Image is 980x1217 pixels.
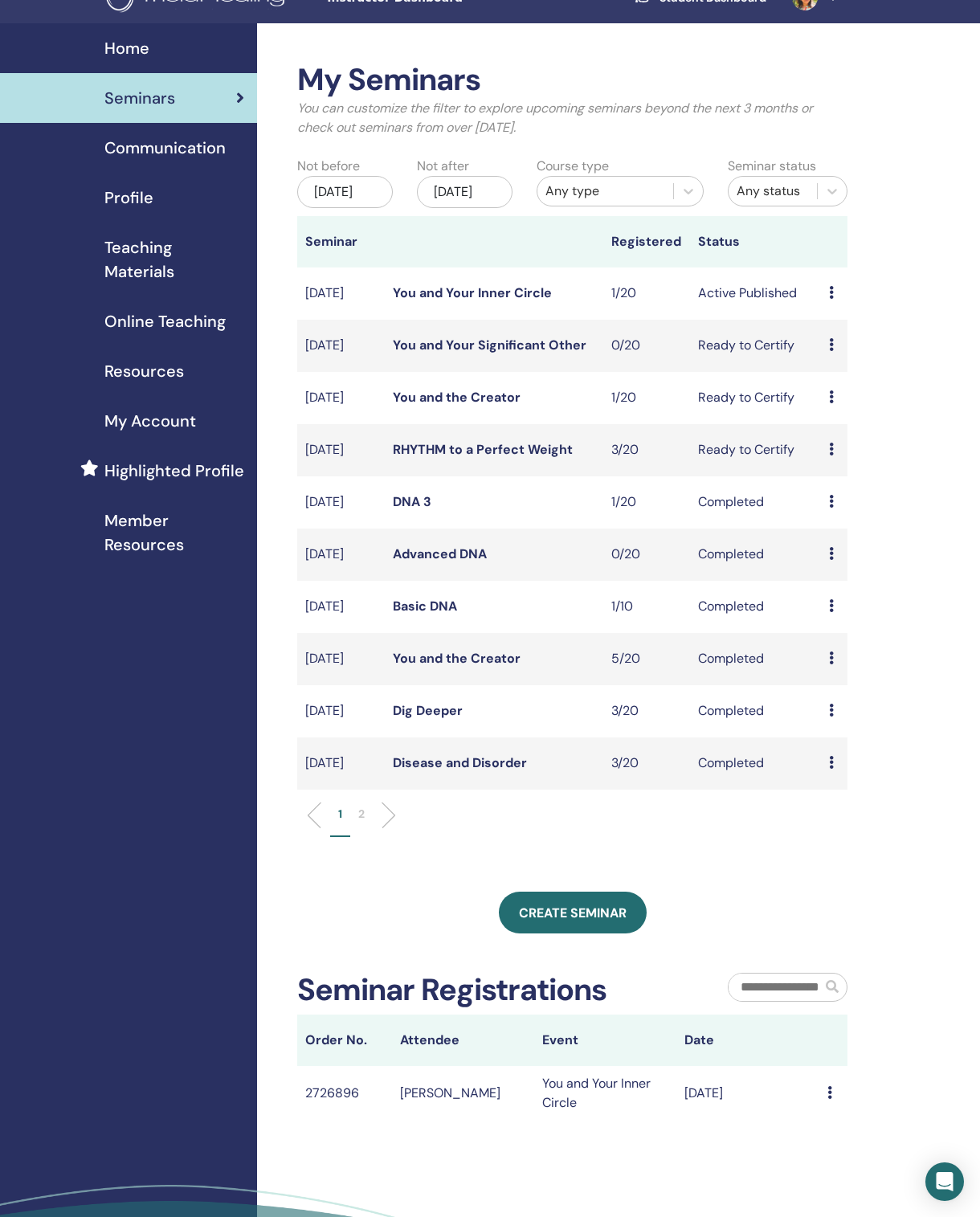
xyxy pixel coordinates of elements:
[297,424,385,476] td: [DATE]
[297,685,385,737] td: [DATE]
[392,1066,534,1121] td: [PERSON_NAME]
[297,372,385,424] td: [DATE]
[104,235,244,284] span: Teaching Materials
[603,320,691,372] td: 0/20
[104,508,244,557] span: Member Resources
[534,1015,676,1066] th: Event
[603,216,691,267] th: Registered
[104,309,226,333] span: Online Teaching
[104,36,149,60] span: Home
[393,337,586,353] a: You and Your Significant Other
[603,372,691,424] td: 1/20
[690,581,821,633] td: Completed
[393,389,521,406] a: You and the Creator
[297,176,393,208] div: [DATE]
[297,581,385,633] td: [DATE]
[690,476,821,529] td: Completed
[297,476,385,529] td: [DATE]
[417,176,512,208] div: [DATE]
[393,284,552,301] a: You and Your Inner Circle
[104,459,244,483] span: Highlighted Profile
[338,806,342,823] p: 1
[603,737,691,790] td: 3/20
[690,320,821,372] td: Ready to Certify
[728,157,816,176] label: Seminar status
[358,806,365,823] p: 2
[393,545,487,562] a: Advanced DNA
[393,598,457,615] a: Basic DNA
[603,529,691,581] td: 0/20
[297,633,385,685] td: [DATE]
[603,685,691,737] td: 3/20
[603,633,691,685] td: 5/20
[393,441,573,458] a: RHYTHM to a Perfect Weight
[690,424,821,476] td: Ready to Certify
[297,62,847,99] h2: My Seminars
[690,685,821,737] td: Completed
[297,529,385,581] td: [DATE]
[417,157,469,176] label: Not after
[690,267,821,320] td: Active Published
[393,702,463,719] a: Dig Deeper
[925,1162,964,1201] div: Open Intercom Messenger
[545,182,665,201] div: Any type
[534,1066,676,1121] td: You and Your Inner Circle
[676,1066,819,1121] td: [DATE]
[603,476,691,529] td: 1/20
[297,972,606,1009] h2: Seminar Registrations
[297,320,385,372] td: [DATE]
[104,409,196,433] span: My Account
[297,216,385,267] th: Seminar
[690,529,821,581] td: Completed
[104,136,226,160] span: Communication
[603,581,691,633] td: 1/10
[676,1015,819,1066] th: Date
[603,424,691,476] td: 3/20
[297,157,360,176] label: Not before
[690,216,821,267] th: Status
[104,86,175,110] span: Seminars
[499,892,647,933] a: Create seminar
[392,1015,534,1066] th: Attendee
[297,737,385,790] td: [DATE]
[393,650,521,667] a: You and the Creator
[393,754,527,771] a: Disease and Disorder
[519,905,627,921] span: Create seminar
[297,1015,392,1066] th: Order No.
[297,99,847,137] p: You can customize the filter to explore upcoming seminars beyond the next 3 months or check out s...
[603,267,691,320] td: 1/20
[297,267,385,320] td: [DATE]
[690,737,821,790] td: Completed
[690,633,821,685] td: Completed
[393,493,431,510] a: DNA 3
[297,1066,392,1121] td: 2726896
[104,359,184,383] span: Resources
[737,182,809,201] div: Any status
[690,372,821,424] td: Ready to Certify
[104,186,153,210] span: Profile
[537,157,609,176] label: Course type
